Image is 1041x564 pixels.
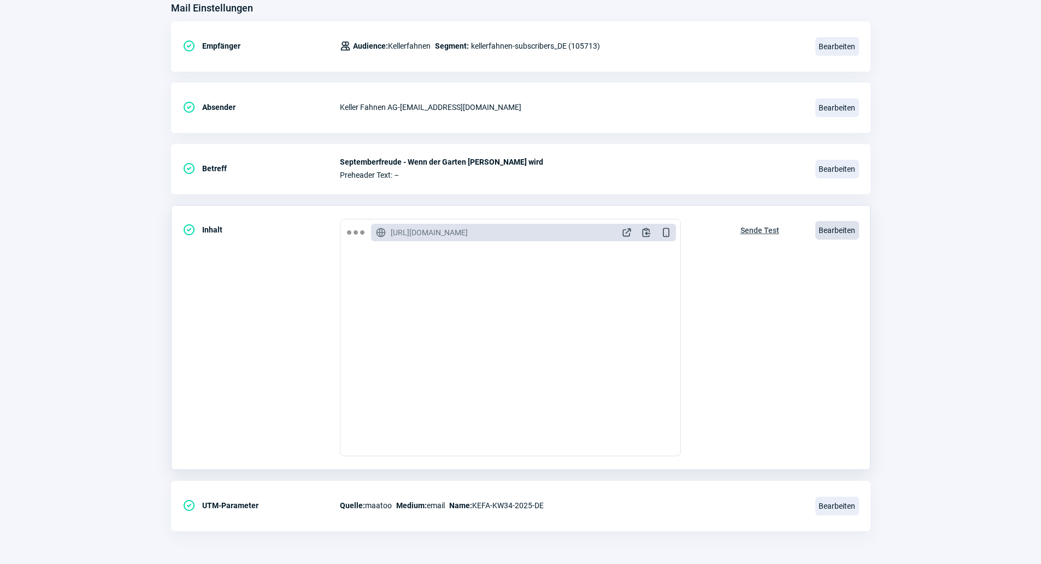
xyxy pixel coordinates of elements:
[353,39,431,53] span: Kellerfahnen
[449,501,472,510] span: Name:
[183,219,340,241] div: Inhalt
[449,499,544,512] span: KEFA-KW34-2025-DE
[729,219,791,240] button: Sende Test
[435,39,469,53] span: Segment:
[340,171,802,179] span: Preheader Text: –
[183,35,340,57] div: Empfänger
[340,35,600,57] div: kellerfahnen-subscribers_DE (105713)
[183,158,340,179] div: Betreff
[815,160,859,178] span: Bearbeiten
[740,222,779,239] span: Sende Test
[340,96,802,118] div: Keller Fahnen AG - [EMAIL_ADDRESS][DOMAIN_NAME]
[396,499,445,512] span: email
[183,495,340,516] div: UTM-Parameter
[340,158,802,166] span: Septemberfreude - Wenn der Garten [PERSON_NAME] wird
[340,499,392,512] span: maatoo
[815,497,859,515] span: Bearbeiten
[353,42,388,50] span: Audience:
[396,501,427,510] span: Medium:
[340,501,365,510] span: Quelle:
[815,221,859,240] span: Bearbeiten
[183,96,340,118] div: Absender
[391,227,468,238] span: [URL][DOMAIN_NAME]
[815,37,859,56] span: Bearbeiten
[815,98,859,117] span: Bearbeiten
